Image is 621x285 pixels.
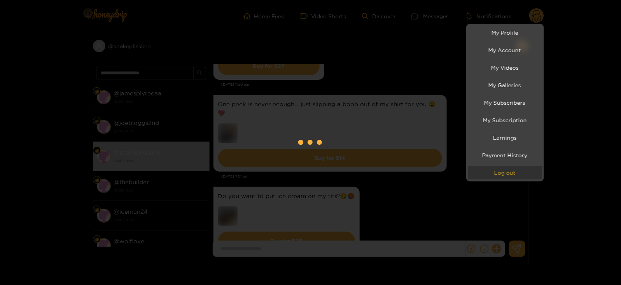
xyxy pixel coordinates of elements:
a: My Account [468,43,542,57]
a: My Subscription [468,113,542,127]
a: My Galleries [468,78,542,92]
a: My Subscribers [468,96,542,109]
a: Earnings [468,131,542,144]
a: My Videos [468,61,542,74]
a: Payment History [468,148,542,162]
button: Log out [468,166,542,179]
a: My Profile [468,26,542,39]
